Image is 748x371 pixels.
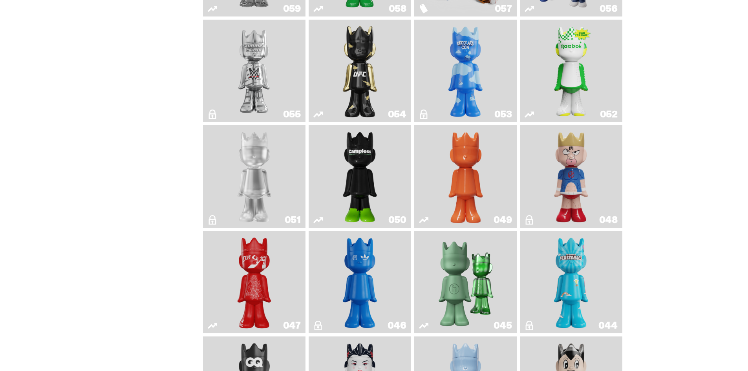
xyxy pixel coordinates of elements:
[216,23,293,119] img: I Was There SummerSlam
[283,321,301,330] div: 047
[339,234,381,330] img: ComplexCon HK
[550,128,592,225] img: Kinnikuman
[525,23,618,119] a: Court Victory
[525,128,618,225] a: Kinnikuman
[285,215,301,225] div: 051
[339,23,381,119] img: Ruby
[389,4,406,13] div: 058
[419,234,512,330] a: Present
[283,110,301,119] div: 055
[234,234,275,330] img: Skip
[550,23,592,119] img: Court Victory
[234,128,275,225] img: LLLoyalty
[388,321,406,330] div: 046
[599,215,618,225] div: 048
[494,110,512,119] div: 053
[600,4,618,13] div: 056
[283,4,301,13] div: 059
[445,128,486,225] img: Schrödinger's ghost: Orange Vibe
[550,234,592,330] img: Feastables
[494,215,512,225] div: 049
[525,234,618,330] a: Feastables
[208,128,301,225] a: LLLoyalty
[339,128,381,225] img: Campless
[495,4,512,13] div: 057
[208,23,301,119] a: I Was There SummerSlam
[494,321,512,330] div: 045
[208,234,301,330] a: Skip
[313,23,406,119] a: Ruby
[388,110,406,119] div: 054
[388,215,406,225] div: 050
[313,128,406,225] a: Campless
[419,128,512,225] a: Schrödinger's ghost: Orange Vibe
[598,321,618,330] div: 044
[419,23,512,119] a: ghooooost
[445,23,486,119] img: ghooooost
[313,234,406,330] a: ComplexCon HK
[600,110,618,119] div: 052
[432,234,499,330] img: Present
